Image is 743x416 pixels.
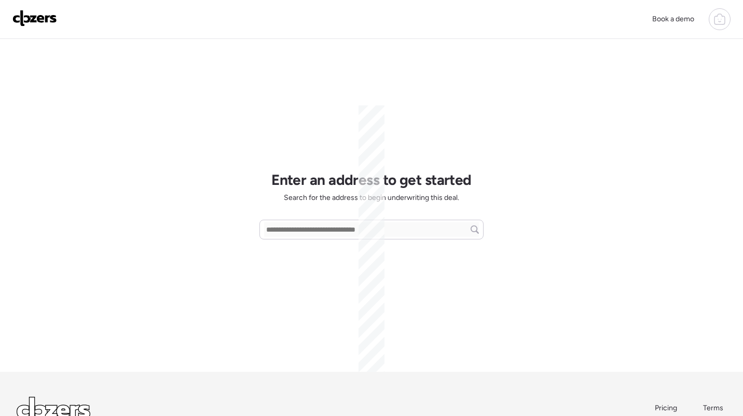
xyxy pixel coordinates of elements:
[703,403,726,413] a: Terms
[271,171,472,189] h1: Enter an address to get started
[655,403,678,413] a: Pricing
[284,193,459,203] span: Search for the address to begin underwriting this deal.
[652,15,694,23] span: Book a demo
[655,404,677,412] span: Pricing
[703,404,723,412] span: Terms
[12,10,57,26] img: Logo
